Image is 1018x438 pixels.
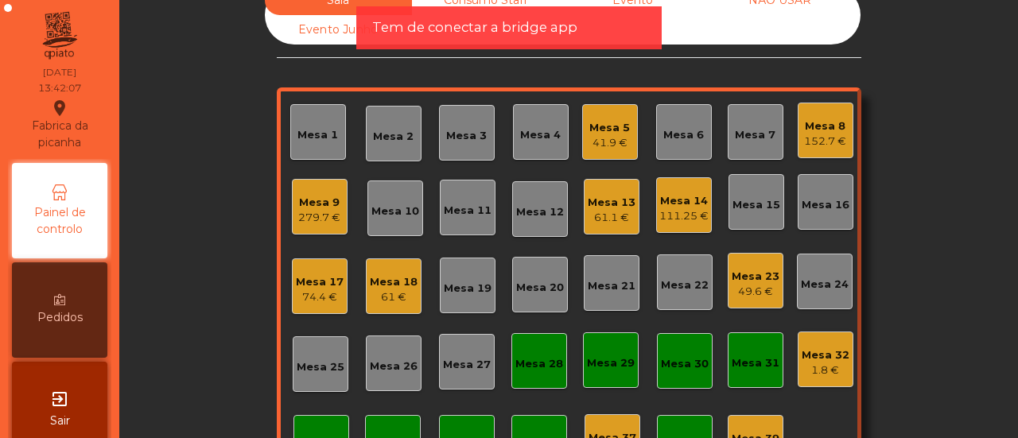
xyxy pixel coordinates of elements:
[446,128,487,144] div: Mesa 3
[661,277,709,293] div: Mesa 22
[265,15,412,45] div: Evento Junho
[370,289,418,305] div: 61 €
[371,203,419,219] div: Mesa 10
[659,208,709,224] div: 111.25 €
[589,135,630,151] div: 41.9 €
[370,359,418,374] div: Mesa 26
[373,129,414,145] div: Mesa 2
[298,210,340,226] div: 279.7 €
[732,269,779,285] div: Mesa 23
[50,99,69,118] i: location_on
[802,347,849,363] div: Mesa 32
[516,280,564,296] div: Mesa 20
[801,277,849,293] div: Mesa 24
[444,203,492,219] div: Mesa 11
[659,193,709,209] div: Mesa 14
[38,81,81,95] div: 13:42:07
[804,134,846,149] div: 152.7 €
[370,274,418,290] div: Mesa 18
[372,17,577,37] span: Tem de conectar a bridge app
[296,289,344,305] div: 74.4 €
[297,359,344,375] div: Mesa 25
[37,309,83,326] span: Pedidos
[735,127,775,143] div: Mesa 7
[589,120,630,136] div: Mesa 5
[588,210,635,226] div: 61.1 €
[443,357,491,373] div: Mesa 27
[515,356,563,372] div: Mesa 28
[50,413,70,429] span: Sair
[588,195,635,211] div: Mesa 13
[298,195,340,211] div: Mesa 9
[516,204,564,220] div: Mesa 12
[444,281,492,297] div: Mesa 19
[296,274,344,290] div: Mesa 17
[50,390,69,409] i: exit_to_app
[520,127,561,143] div: Mesa 4
[663,127,704,143] div: Mesa 6
[40,8,79,64] img: qpiato
[661,356,709,372] div: Mesa 30
[802,362,849,378] div: 1.8 €
[802,197,849,213] div: Mesa 16
[43,65,76,79] div: [DATE]
[732,355,779,371] div: Mesa 31
[587,355,635,371] div: Mesa 29
[16,204,103,238] span: Painel de controlo
[297,127,338,143] div: Mesa 1
[13,99,107,151] div: Fabrica da picanha
[732,284,779,300] div: 49.6 €
[732,197,780,213] div: Mesa 15
[588,278,635,294] div: Mesa 21
[804,118,846,134] div: Mesa 8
